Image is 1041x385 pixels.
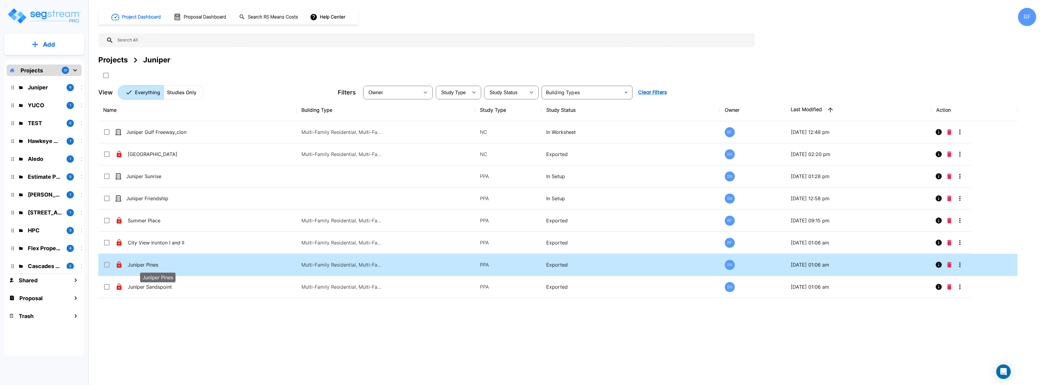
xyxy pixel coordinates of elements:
[945,237,954,249] button: Delete
[28,208,62,217] p: 138 Polecat Lane
[237,11,301,23] button: Search RS Means Costs
[725,216,735,226] div: RF
[931,99,1017,121] th: Action
[69,85,71,90] p: 8
[126,195,187,202] p: Juniper Friendship
[28,119,62,127] p: TEST
[28,83,62,91] p: Juniper
[954,170,966,182] button: More-Options
[546,217,715,224] p: Exported
[996,364,1011,379] div: Open Intercom Messenger
[128,283,188,290] p: Juniper Sandspoint
[945,192,954,204] button: Delete
[1018,8,1036,26] div: RF
[301,128,383,136] p: Multi-Family Residential, Multi-Family Residential, Multi-Family Residential, Multi-Family Reside...
[546,239,715,246] p: Exported
[945,170,954,182] button: Delete
[70,138,71,144] p: 1
[725,127,735,137] div: RF
[248,14,298,21] h1: Search RS Means Costs
[725,171,735,181] div: SN
[954,281,966,293] button: More-Options
[720,99,786,121] th: Owner
[128,217,188,224] p: Summer Place
[725,149,735,159] div: SN
[69,264,71,269] p: 2
[933,237,945,249] button: Info
[791,239,927,246] p: [DATE] 01:06 am
[100,69,112,81] button: SelectAll
[480,217,536,224] p: PPA
[338,88,356,97] p: Filters
[945,259,954,271] button: Delete
[301,283,383,290] p: Multi-Family Residential, Multi-Family Residential, Multi-Family Residential, Multi-Family Reside...
[725,194,735,204] div: SN
[954,237,966,249] button: More-Options
[70,192,71,197] p: 1
[28,101,62,109] p: YUCO
[70,210,71,215] p: 1
[70,156,71,161] p: 1
[622,88,630,97] button: Open
[43,40,55,49] p: Add
[475,99,541,121] th: Study Type
[954,259,966,271] button: More-Options
[28,262,62,270] p: Cascades Cover Two LLC
[28,244,62,252] p: Flex Properties
[143,274,173,281] p: Juniper Pines
[171,11,229,23] button: Proposal Dashboard
[28,137,62,145] p: Hawkeye Medical LLC
[126,173,187,180] p: Juniper Sunrise
[184,14,226,21] h1: Proposal Dashboard
[480,239,536,246] p: PPA
[118,85,204,100] div: Platform
[309,11,348,23] button: Help Center
[725,260,735,270] div: SN
[19,294,43,302] h1: Proposal
[301,217,383,224] p: Multi-Family Residential, Multi-Family Residential, Multi-Family Residential, Multi-Family Reside...
[118,85,164,100] button: Everything
[19,312,34,320] h1: Trash
[64,68,67,73] p: 37
[437,84,468,101] div: Select
[167,89,196,96] p: Studies Only
[543,88,621,97] input: Building Types
[28,155,62,163] p: Aledo
[954,214,966,227] button: More-Options
[128,261,188,268] p: Juniper Pines
[21,66,43,75] p: Projects
[933,259,945,271] button: Info
[98,88,113,97] p: View
[28,191,62,199] p: Kessler Rental
[122,14,161,21] h1: Project Dashboard
[546,151,715,158] p: Exported
[98,99,297,121] th: Name
[786,99,931,121] th: Last Modified
[128,239,188,246] p: City View Ironton I and II
[954,126,966,138] button: More-Options
[933,148,945,160] button: Info
[791,195,927,202] p: [DATE] 12:58 pm
[128,151,188,158] p: [GEOGRAPHIC_DATA]
[480,173,536,180] p: PPA
[480,261,536,268] p: PPA
[546,128,715,136] p: In Worksheet
[69,121,71,126] p: 0
[69,228,71,233] p: 0
[933,170,945,182] button: Info
[364,84,419,101] div: Select
[933,126,945,138] button: Info
[301,261,383,268] p: Multi-Family Residential, Multi-Family Residential, Multi-Family Residential, Multi-Family Reside...
[480,151,536,158] p: NC
[933,281,945,293] button: Info
[28,226,62,234] p: HPC
[546,261,715,268] p: Exported
[19,276,38,284] h1: Shared
[725,282,735,292] div: SN
[4,36,84,53] button: Add
[441,90,466,95] span: Study Type
[69,246,71,251] p: 4
[297,99,475,121] th: Building Type
[480,283,536,290] p: PPA
[791,128,927,136] p: [DATE] 12:48 pm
